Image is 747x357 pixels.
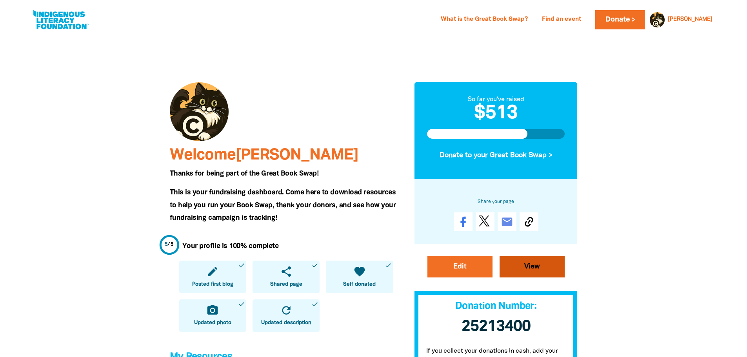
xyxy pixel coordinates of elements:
[427,95,565,104] div: So far you've raised
[520,212,538,231] button: Copy Link
[501,216,513,228] i: email
[427,145,565,166] button: Donate to your Great Book Swap >
[194,319,231,327] span: Updated photo
[385,262,392,269] i: done
[238,262,245,269] i: done
[353,265,366,278] i: favorite
[206,265,219,278] i: edit
[454,212,473,231] a: Share
[668,17,712,22] a: [PERSON_NAME]
[427,256,493,277] a: Edit
[261,319,311,327] span: Updated description
[280,265,293,278] i: share
[427,104,565,123] h2: $513
[462,319,531,334] span: 25213400
[500,256,565,277] a: View
[179,261,246,293] a: editPosted first blogdone
[537,13,586,26] a: Find an event
[253,299,320,332] a: refreshUpdated descriptiondone
[253,261,320,293] a: shareShared pagedone
[427,198,565,206] h6: Share your page
[192,281,233,288] span: Posted first blog
[182,243,279,249] strong: Your profile is 100% complete
[270,281,302,288] span: Shared page
[179,299,246,332] a: camera_altUpdated photodone
[311,301,318,308] i: done
[326,261,393,293] a: favoriteSelf donateddone
[476,212,494,231] a: Post
[455,302,536,311] span: Donation Number:
[170,148,358,163] span: Welcome [PERSON_NAME]
[170,189,396,221] span: This is your fundraising dashboard. Come here to download resources to help you run your Book Swa...
[311,262,318,269] i: done
[343,281,376,288] span: Self donated
[436,13,533,26] a: What is the Great Book Swap?
[165,242,168,247] span: 5
[165,241,174,248] div: / 5
[170,170,319,177] span: Thanks for being part of the Great Book Swap!
[595,10,645,29] a: Donate
[280,304,293,317] i: refresh
[238,301,245,308] i: done
[206,304,219,317] i: camera_alt
[498,212,516,231] a: email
